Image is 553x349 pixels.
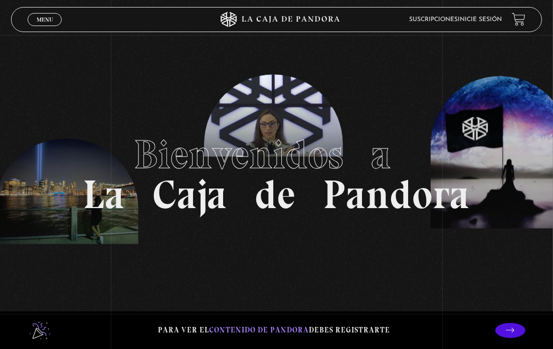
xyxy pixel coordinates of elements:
[33,25,57,32] span: Cerrar
[209,325,309,334] span: contenido de Pandora
[134,130,419,179] span: Bienvenidos a
[37,17,53,23] span: Menu
[158,323,390,337] p: Para ver el debes registrarte
[512,13,525,26] a: View your shopping cart
[458,17,502,23] a: Inicie sesión
[83,134,470,215] h1: La Caja de Pandora
[409,17,458,23] a: Suscripciones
